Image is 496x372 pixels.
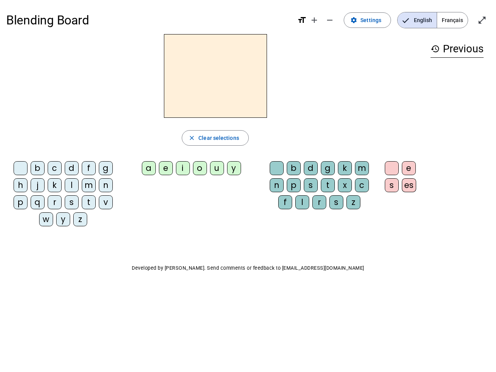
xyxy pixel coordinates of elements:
div: j [31,178,45,192]
div: a [142,161,156,175]
div: g [321,161,335,175]
div: n [270,178,284,192]
mat-icon: format_size [297,15,307,25]
p: Developed by [PERSON_NAME]. Send comments or feedback to [EMAIL_ADDRESS][DOMAIN_NAME] [6,263,490,273]
div: g [99,161,113,175]
div: y [56,212,70,226]
div: n [99,178,113,192]
div: u [210,161,224,175]
div: s [385,178,399,192]
div: p [287,178,301,192]
button: Clear selections [182,130,249,146]
button: Increase font size [307,12,322,28]
div: m [82,178,96,192]
div: r [312,195,326,209]
div: f [82,161,96,175]
div: z [346,195,360,209]
div: h [14,178,28,192]
div: s [65,195,79,209]
div: o [193,161,207,175]
span: English [398,12,437,28]
div: s [329,195,343,209]
div: m [355,161,369,175]
div: w [39,212,53,226]
span: Settings [360,15,381,25]
button: Decrease font size [322,12,338,28]
h1: Blending Board [6,8,291,33]
div: s [304,178,318,192]
div: v [99,195,113,209]
div: c [48,161,62,175]
div: z [73,212,87,226]
div: es [402,178,416,192]
div: q [31,195,45,209]
div: k [338,161,352,175]
div: i [176,161,190,175]
mat-icon: close [188,134,195,141]
span: Français [437,12,468,28]
div: y [227,161,241,175]
mat-icon: add [310,15,319,25]
div: p [14,195,28,209]
div: t [82,195,96,209]
div: f [278,195,292,209]
div: d [304,161,318,175]
div: c [355,178,369,192]
span: Clear selections [198,133,239,143]
h3: Previous [431,40,484,58]
mat-button-toggle-group: Language selection [397,12,468,28]
mat-icon: settings [350,17,357,24]
div: x [338,178,352,192]
mat-icon: open_in_full [477,15,487,25]
div: e [159,161,173,175]
button: Enter full screen [474,12,490,28]
div: l [65,178,79,192]
div: r [48,195,62,209]
mat-icon: remove [325,15,334,25]
div: d [65,161,79,175]
div: k [48,178,62,192]
div: t [321,178,335,192]
mat-icon: history [431,44,440,53]
div: l [295,195,309,209]
div: e [402,161,416,175]
div: b [31,161,45,175]
div: b [287,161,301,175]
button: Settings [344,12,391,28]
